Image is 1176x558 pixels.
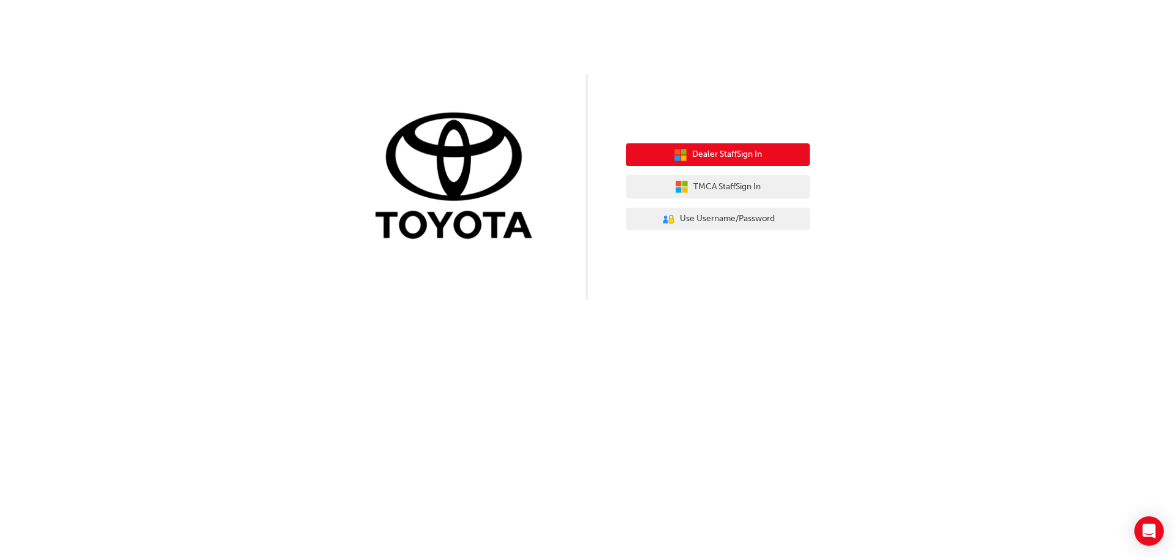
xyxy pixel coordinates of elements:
span: Dealer Staff Sign In [692,148,762,162]
img: Trak [366,110,550,245]
button: Dealer StaffSign In [626,143,810,167]
div: Open Intercom Messenger [1134,516,1164,546]
span: TMCA Staff Sign In [693,180,761,194]
span: Use Username/Password [680,212,775,226]
button: TMCA StaffSign In [626,175,810,198]
button: Use Username/Password [626,208,810,231]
